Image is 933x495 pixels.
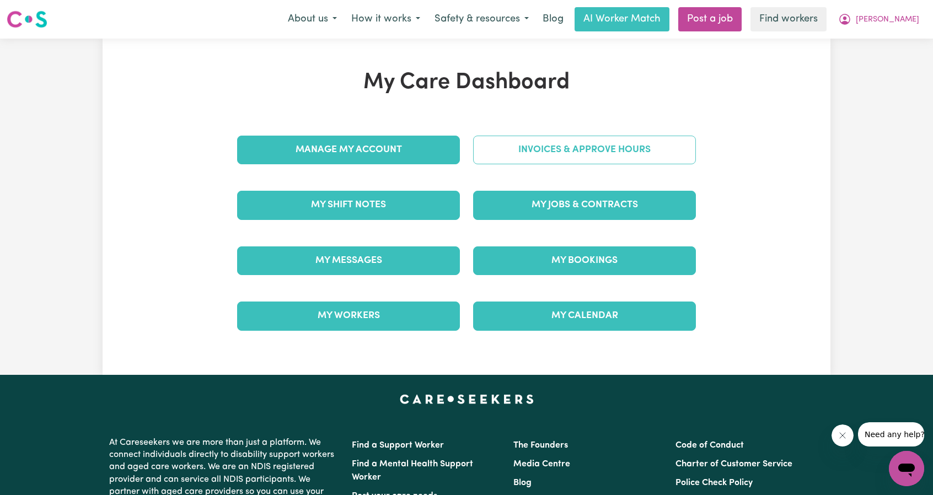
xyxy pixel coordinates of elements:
a: Media Centre [513,460,570,469]
a: Post a job [678,7,742,31]
button: How it works [344,8,427,31]
a: Blog [536,7,570,31]
a: Blog [513,478,532,487]
iframe: Button to launch messaging window [889,451,924,486]
iframe: Close message [832,424,854,446]
a: Careseekers home page [400,395,534,403]
iframe: Message from company [858,422,924,446]
span: [PERSON_NAME] [856,14,919,26]
a: Code of Conduct [675,441,744,450]
a: Invoices & Approve Hours [473,136,696,164]
a: Careseekers logo [7,7,47,32]
a: My Messages [237,246,460,275]
img: Careseekers logo [7,9,47,29]
a: My Shift Notes [237,191,460,219]
a: My Calendar [473,302,696,330]
a: Manage My Account [237,136,460,164]
span: Need any help? [7,8,67,17]
a: Find a Mental Health Support Worker [352,460,473,482]
a: My Workers [237,302,460,330]
button: About us [281,8,344,31]
a: Find workers [750,7,827,31]
button: My Account [831,8,926,31]
a: Police Check Policy [675,478,753,487]
a: The Founders [513,441,568,450]
h1: My Care Dashboard [230,69,703,96]
a: Find a Support Worker [352,441,444,450]
a: My Jobs & Contracts [473,191,696,219]
a: AI Worker Match [575,7,669,31]
a: Charter of Customer Service [675,460,792,469]
a: My Bookings [473,246,696,275]
button: Safety & resources [427,8,536,31]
